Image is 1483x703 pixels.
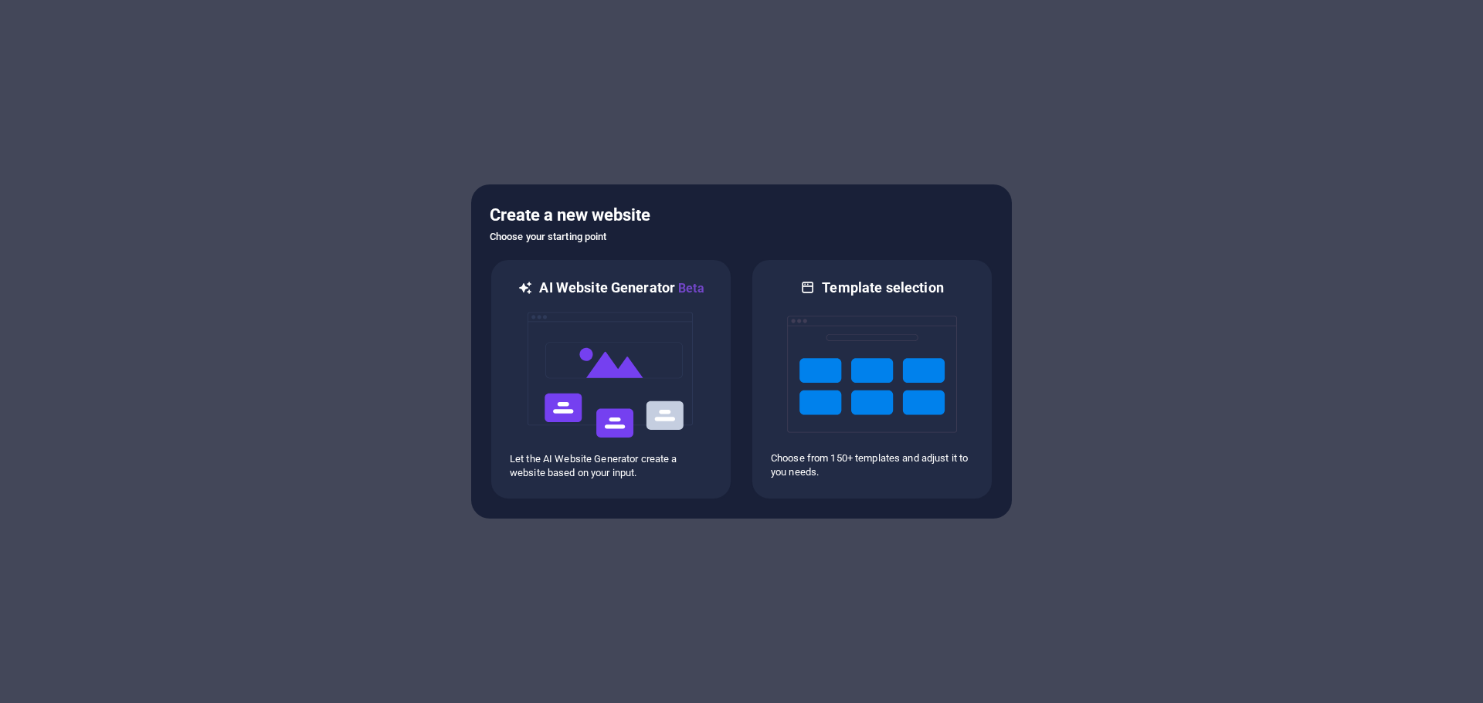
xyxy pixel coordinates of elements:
[822,279,943,297] h6: Template selection
[510,452,712,480] p: Let the AI Website Generator create a website based on your input.
[490,259,732,500] div: AI Website GeneratorBetaaiLet the AI Website Generator create a website based on your input.
[539,279,704,298] h6: AI Website Generator
[490,228,993,246] h6: Choose your starting point
[675,281,704,296] span: Beta
[751,259,993,500] div: Template selectionChoose from 150+ templates and adjust it to you needs.
[771,451,973,479] p: Choose from 150+ templates and adjust it to you needs.
[490,203,993,228] h5: Create a new website
[526,298,696,452] img: ai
